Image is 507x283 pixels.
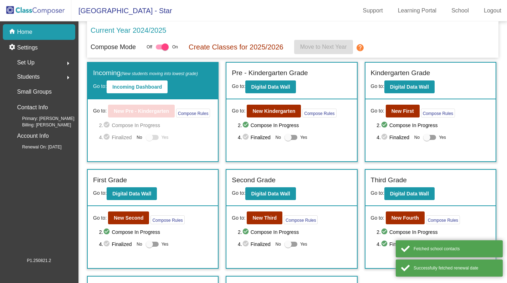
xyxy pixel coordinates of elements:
[390,191,429,196] b: Digital Data Wall
[391,108,414,114] b: New First
[232,190,245,196] span: Go to:
[232,83,245,89] span: Go to:
[381,133,389,142] mat-icon: check_circle
[107,80,168,93] button: Incoming Dashboard
[232,175,276,185] label: Second Grade
[371,190,384,196] span: Go to:
[242,121,251,130] mat-icon: check_circle
[137,241,142,247] span: No
[9,43,17,52] mat-icon: settings
[414,246,497,252] div: Fetched school contacts
[103,133,112,142] mat-icon: check_circle
[162,133,169,142] span: Yes
[377,121,490,130] span: 2. Compose In Progress
[414,265,497,271] div: Successfully fetched renewal date
[64,59,72,68] mat-icon: arrow_right
[99,228,213,236] span: 2. Compose In Progress
[11,115,75,122] span: Primary: [PERSON_NAME]
[93,175,127,185] label: First Grade
[162,240,169,248] span: Yes
[103,240,112,248] mat-icon: check_circle
[11,122,71,128] span: Billing: [PERSON_NAME]
[251,191,290,196] b: Digital Data Wall
[189,42,283,52] p: Create Classes for 2025/2026
[384,187,435,200] button: Digital Data Wall
[91,42,136,52] p: Compose Mode
[17,87,52,97] p: Small Groups
[302,109,336,117] button: Compose Rules
[114,108,169,114] b: New Pre - Kindergarten
[112,191,151,196] b: Digital Data Wall
[414,134,420,141] span: No
[17,72,40,82] span: Students
[381,228,389,236] mat-icon: check_circle
[252,215,277,221] b: New Third
[251,84,290,90] b: Digital Data Wall
[93,190,107,196] span: Go to:
[391,215,419,221] b: New Fourth
[64,73,72,82] mat-icon: arrow_right
[300,240,307,248] span: Yes
[392,5,442,16] a: Learning Portal
[172,44,178,50] span: On
[371,175,407,185] label: Third Grade
[446,5,475,16] a: School
[371,214,384,222] span: Go to:
[371,68,430,78] label: Kindergarten Grade
[242,133,251,142] mat-icon: check_circle
[71,5,172,16] span: [GEOGRAPHIC_DATA] - Star
[17,103,48,112] p: Contact Info
[384,80,435,93] button: Digital Data Wall
[232,68,308,78] label: Pre - Kindergarten Grade
[93,214,107,222] span: Go to:
[381,240,389,248] mat-icon: check_circle
[108,211,149,224] button: New Second
[137,134,142,141] span: No
[377,133,411,142] span: 4. Finalized
[276,134,281,141] span: No
[17,58,35,68] span: Set Up
[242,228,251,236] mat-icon: check_circle
[377,240,411,248] span: 4. Finalized
[17,28,32,36] p: Home
[17,131,49,141] p: Account Info
[386,211,425,224] button: New Fourth
[238,240,272,248] span: 4. Finalized
[147,44,152,50] span: Off
[103,121,112,130] mat-icon: check_circle
[108,105,175,117] button: New Pre - Kindergarten
[91,25,166,36] p: Current Year 2024/2025
[247,211,282,224] button: New Third
[284,215,318,224] button: Compose Rules
[99,133,133,142] span: 4. Finalized
[294,40,353,54] button: Move to Next Year
[238,228,352,236] span: 2. Compose In Progress
[371,83,384,89] span: Go to:
[112,84,162,90] b: Incoming Dashboard
[426,215,460,224] button: Compose Rules
[245,80,296,93] button: Digital Data Wall
[421,109,455,117] button: Compose Rules
[377,228,490,236] span: 2. Compose In Progress
[150,215,184,224] button: Compose Rules
[276,241,281,247] span: No
[103,228,112,236] mat-icon: check_circle
[232,107,245,115] span: Go to:
[357,5,389,16] a: Support
[99,240,133,248] span: 4. Finalized
[381,121,389,130] mat-icon: check_circle
[356,43,364,52] mat-icon: help
[242,240,251,248] mat-icon: check_circle
[300,133,307,142] span: Yes
[386,105,420,117] button: New First
[300,44,347,50] span: Move to Next Year
[371,107,384,115] span: Go to:
[176,109,210,117] button: Compose Rules
[478,5,507,16] a: Logout
[232,214,245,222] span: Go to:
[390,84,429,90] b: Digital Data Wall
[93,68,198,78] label: Incoming
[238,121,352,130] span: 2. Compose In Progress
[93,107,107,115] span: Go to:
[114,215,143,221] b: New Second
